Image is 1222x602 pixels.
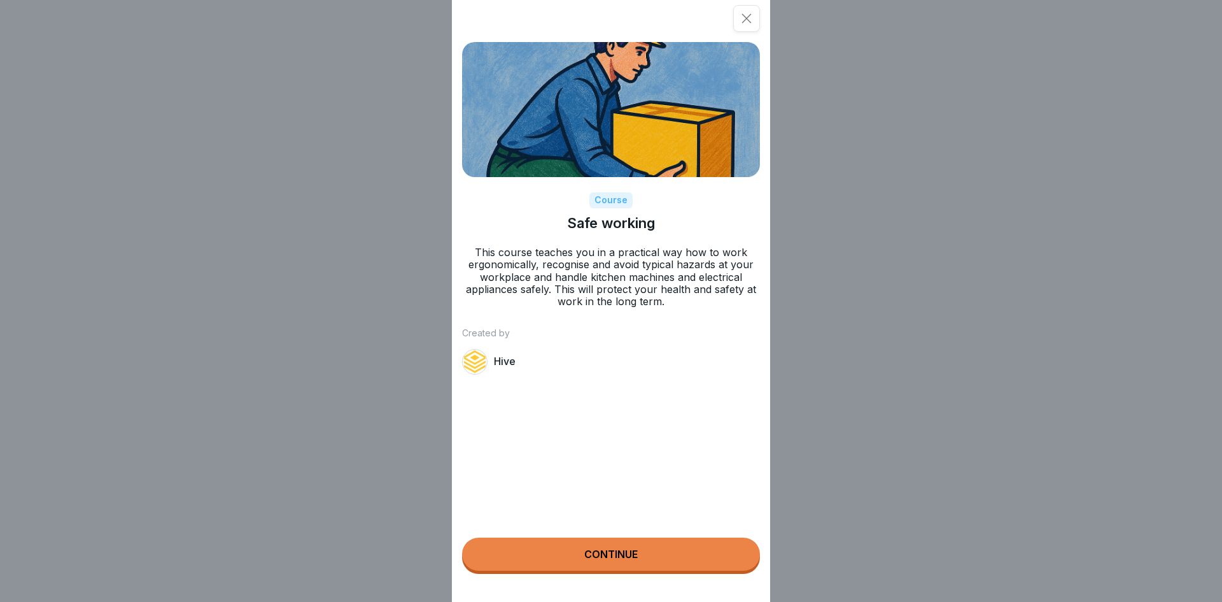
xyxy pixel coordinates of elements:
[567,215,655,231] h1: Safe working
[589,192,633,208] div: Course
[584,548,638,560] div: Continue
[462,538,760,571] button: Continue
[462,247,760,308] p: This course teaches you in a practical way how to work ergonomically, recognise and avoid typical...
[494,355,516,368] p: Hive
[462,328,760,339] p: Created by
[462,538,760,574] a: Continue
